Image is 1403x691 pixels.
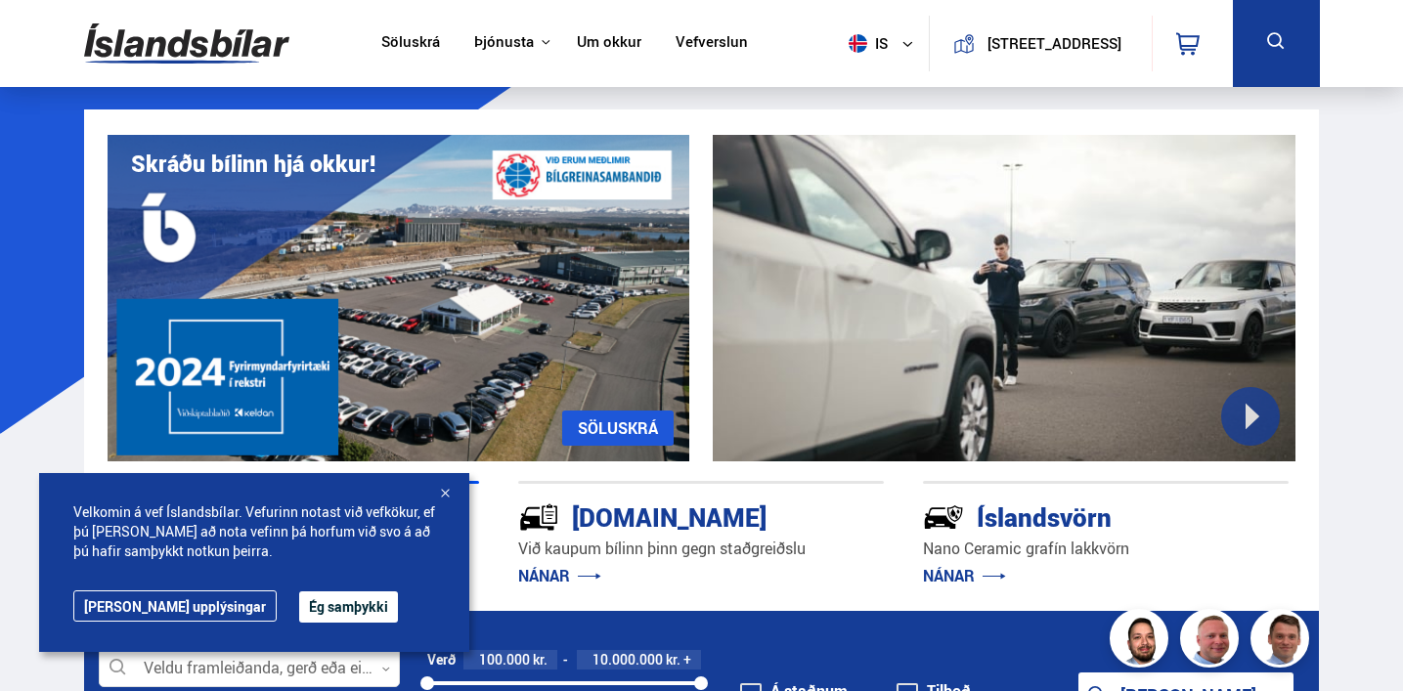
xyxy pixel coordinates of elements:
[299,591,398,623] button: Ég samþykki
[923,498,1219,533] div: Íslandsvörn
[518,497,559,538] img: tr5P-W3DuiFaO7aO.svg
[1253,612,1312,670] img: FbJEzSuNWCJXmdc-.webp
[427,652,456,668] div: Verð
[923,538,1289,560] p: Nano Ceramic grafín lakkvörn
[73,590,277,622] a: [PERSON_NAME] upplýsingar
[577,33,641,54] a: Um okkur
[849,34,867,53] img: svg+xml;base64,PHN2ZyB4bWxucz0iaHR0cDovL3d3dy53My5vcmcvMjAwMC9zdmciIHdpZHRoPSI1MTIiIGhlaWdodD0iNT...
[474,33,534,52] button: Þjónusta
[381,33,440,54] a: Söluskrá
[131,151,375,177] h1: Skráðu bílinn hjá okkur!
[1183,612,1242,670] img: siFngHWaQ9KaOqBr.png
[84,12,289,75] img: G0Ugv5HjCgRt.svg
[533,652,548,668] span: kr.
[983,35,1126,52] button: [STREET_ADDRESS]
[841,15,929,72] button: is
[923,565,1006,586] a: NÁNAR
[941,16,1140,71] a: [STREET_ADDRESS]
[562,410,674,446] a: SÖLUSKRÁ
[683,652,691,668] span: +
[518,538,884,560] p: Við kaupum bílinn þinn gegn staðgreiðslu
[592,650,663,669] span: 10.000.000
[73,502,435,561] span: Velkomin á vef Íslandsbílar. Vefurinn notast við vefkökur, ef þú [PERSON_NAME] að nota vefinn þá ...
[518,498,814,533] div: [DOMAIN_NAME]
[518,565,601,586] a: NÁNAR
[1113,612,1171,670] img: nhp88E3Fdnt1Opn2.png
[479,650,530,669] span: 100.000
[923,497,964,538] img: -Svtn6bYgwAsiwNX.svg
[666,652,680,668] span: kr.
[108,135,690,461] img: eKx6w-_Home_640_.png
[676,33,748,54] a: Vefverslun
[841,34,890,53] span: is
